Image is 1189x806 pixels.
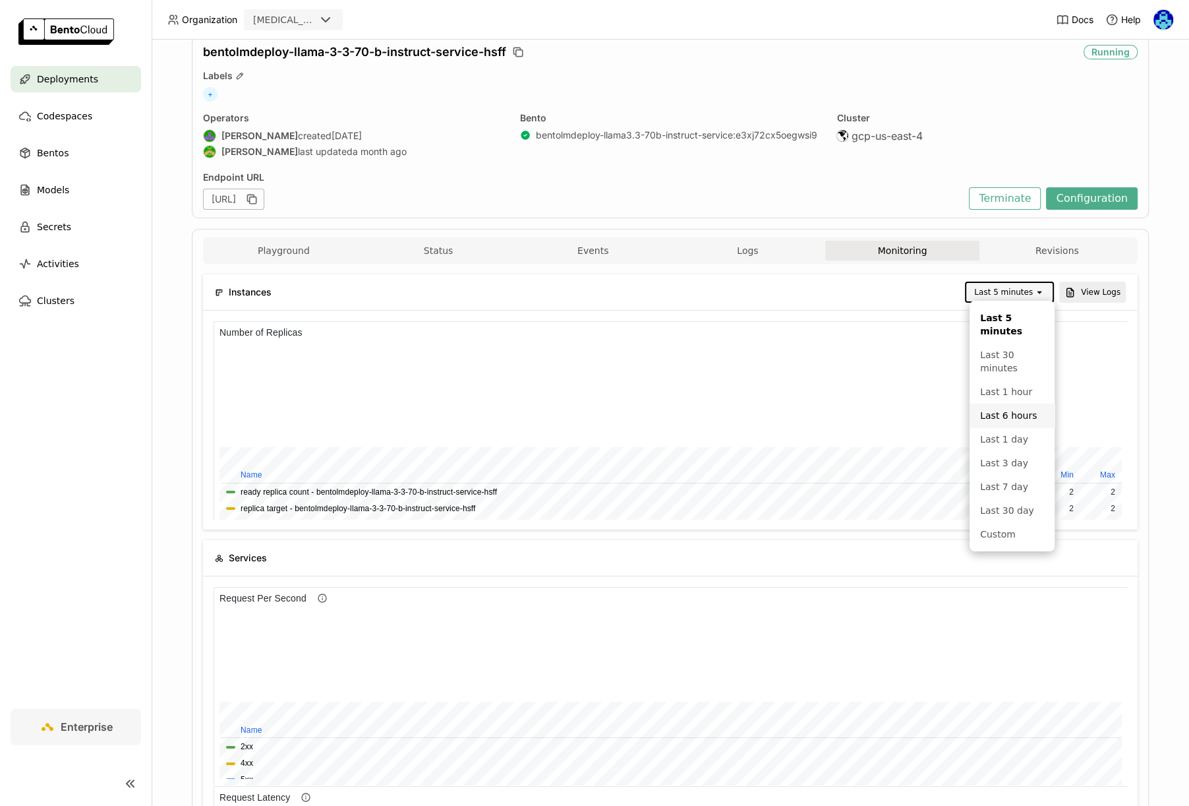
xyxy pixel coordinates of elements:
th: Minimum Value [261,146,299,162]
button: Playground [206,241,361,261]
iframe: Number of Replicas [214,321,1127,519]
td: 272 GB [214,180,260,195]
a: Models [11,177,141,203]
td: 3.54 GiB [318,164,363,179]
td: 6% [261,180,299,195]
button: Terminate [969,187,1041,210]
td: 543 GB [214,164,260,179]
button: 5xx [27,187,40,199]
td: 272 GB [261,180,299,195]
button: Total [27,165,44,177]
button: bentolmdeploy-llama-3-3-70-b-instruct-service-hsff [27,181,208,194]
a: Secrets [11,214,141,240]
div: Labels [203,70,1138,82]
div: Bento [520,112,821,124]
span: Help [1121,14,1141,26]
span: gcp-us-east-4 [851,129,922,142]
div: Running [1084,45,1138,59]
span: Bentos [37,145,69,161]
button: View Logs [1059,282,1126,303]
iframe: Request Per Second [214,587,1127,785]
span: + [203,87,217,102]
h6: GPU Memory Bandwidth Usage [1,4,144,18]
td: 7.50% [261,180,299,195]
span: Deployments [37,71,98,87]
strong: [PERSON_NAME] [221,146,298,158]
input: Selected revia. [316,14,318,27]
span: a month ago [353,146,407,158]
td: 33.2% [370,180,408,195]
span: Codespaces [37,108,92,124]
div: Last 3 day [980,456,1044,470]
td: 410% [409,164,449,179]
td: 1.77 GiB [407,180,449,195]
a: Docs [1056,13,1093,26]
a: Codespaces [11,103,141,129]
div: Last 5 minutes [980,311,1044,338]
span: Models [37,182,69,198]
td: 91.2% [214,180,260,195]
div: Last 30 day [980,504,1044,517]
div: Endpoint URL [203,171,962,183]
div: Last 6 hours [980,409,1044,422]
span: bentolmdeploy-llama-3-3-70-b-instruct-service-hsff [203,45,506,59]
td: 182% [214,164,260,179]
svg: open [1034,287,1045,297]
th: Minimum Value [370,146,408,162]
a: Activities [11,251,141,277]
td: 259% [323,164,368,179]
th: Maximum Value [409,146,449,162]
span: Services [229,551,267,565]
div: Custom [980,528,1044,541]
div: [MEDICAL_DATA] [253,13,315,26]
th: name [7,146,316,162]
ul: Menu [970,301,1055,551]
td: 543 GB [261,164,299,179]
th: name [7,146,322,162]
button: Average [27,154,57,166]
h6: GPU Memory Usage [1,4,98,18]
span: Instances [229,285,272,299]
strong: [PERSON_NAME] [221,130,298,142]
td: 205% [409,180,449,195]
a: Enterprise [11,708,141,745]
span: Organization [182,14,237,26]
th: name [7,136,907,152]
div: Cluster [836,112,1138,124]
td: 129% [323,180,368,195]
button: Monitoring [825,241,980,261]
th: Average Value [323,146,368,162]
h6: GPU Usage [1,4,61,18]
h6: CPU Usage [1,4,61,18]
th: name [7,146,213,162]
span: Docs [1072,14,1093,26]
img: logo [18,18,114,45]
button: bentolmdeploy-llama-3-3-70-b-instruct-service-hsff [27,181,208,193]
span: [DATE] [332,130,362,142]
img: Steve Guo [204,146,216,158]
img: Shaun Wei [1153,10,1173,30]
td: 1.77 GiB [318,180,363,195]
div: last updated [203,145,504,158]
span: Secrets [37,219,71,235]
th: Minimum Value [364,146,406,162]
div: Operators [203,112,504,124]
span: Activities [37,256,79,272]
td: 3.54 GiB [407,164,449,179]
